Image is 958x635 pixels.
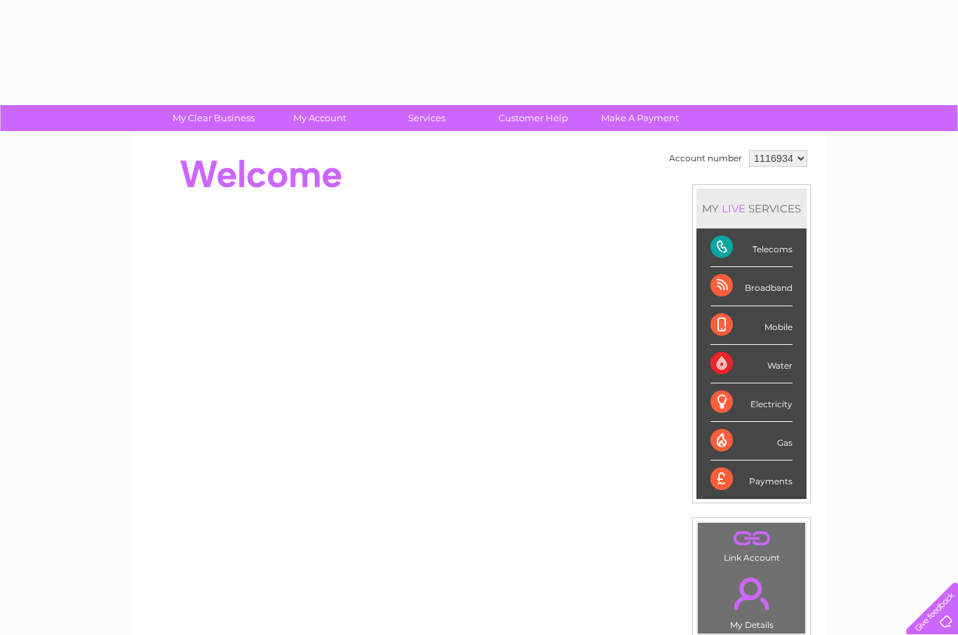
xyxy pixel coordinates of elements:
a: . [701,526,802,551]
a: . [701,569,802,618]
a: Customer Help [475,105,591,131]
div: Electricity [710,383,792,422]
div: MY SERVICES [696,189,807,228]
div: Gas [710,422,792,460]
div: Telecoms [710,228,792,267]
td: My Details [697,566,806,634]
a: My Account [262,105,378,131]
div: Water [710,345,792,383]
div: Broadband [710,267,792,306]
div: LIVE [719,202,748,215]
div: Payments [710,460,792,498]
td: Link Account [697,522,806,566]
div: Mobile [710,306,792,345]
a: Make A Payment [582,105,698,131]
td: Account number [666,146,746,170]
a: My Clear Business [156,105,271,131]
a: Services [369,105,485,131]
